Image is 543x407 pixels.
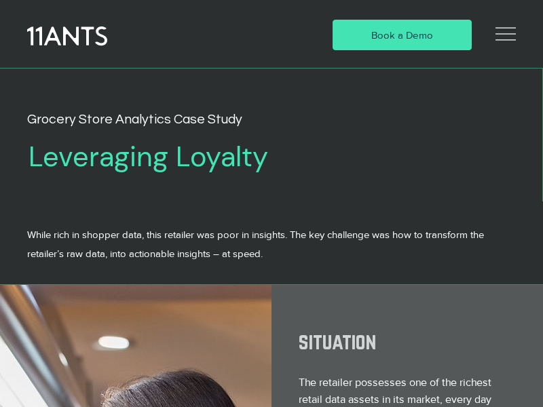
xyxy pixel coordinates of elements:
svg: Open Site Navigation [495,24,516,44]
h1: Grocery Store Analytics Case Study [27,109,323,130]
h2: situation [299,329,516,353]
p: While rich in shopper data, this retailer was poor in insights. The key challenge was how to tran... [27,225,500,264]
h2: Leveraging Loyalty [29,140,417,174]
a: Book a Demo [333,20,472,50]
span: Book a Demo [371,28,433,42]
